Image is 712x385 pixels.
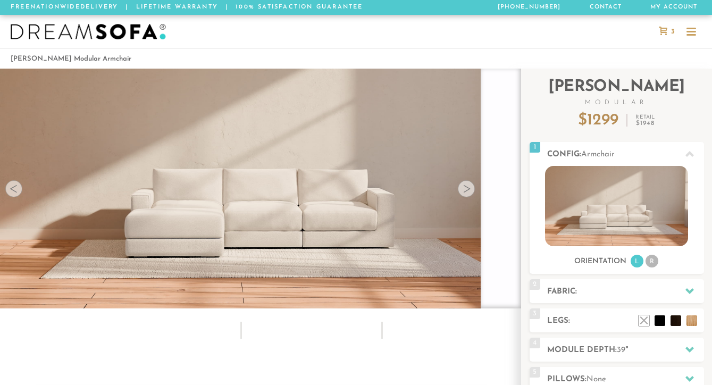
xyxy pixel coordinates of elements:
[587,375,606,383] span: None
[631,255,643,267] li: L
[530,99,704,106] span: Modular
[225,4,228,10] span: |
[547,315,704,327] h2: Legs:
[636,120,655,127] em: $
[530,338,540,348] span: 4
[530,308,540,319] span: 3
[654,27,680,36] a: 3
[574,257,626,266] h3: Orientation
[545,166,688,246] img: landon-sofa-no_legs-no_pillows-1.jpg
[635,115,655,127] p: Retail
[617,346,625,354] span: 39
[646,255,658,267] li: R
[547,286,704,298] h2: Fabric:
[11,52,131,66] li: [PERSON_NAME] Modular Armchair
[530,367,540,378] span: 5
[30,4,80,10] em: Nationwide
[668,28,675,35] span: 3
[11,24,166,40] img: DreamSofa - Inspired By Life, Designed By You
[587,112,618,129] span: 1299
[581,150,615,158] span: Armchair
[530,142,540,153] span: 1
[125,4,128,10] span: |
[547,344,704,356] h2: Module Depth: "
[640,120,655,127] span: 1948
[530,279,540,290] span: 2
[530,79,704,106] h2: [PERSON_NAME]
[547,148,704,161] h2: Config:
[578,113,618,129] p: $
